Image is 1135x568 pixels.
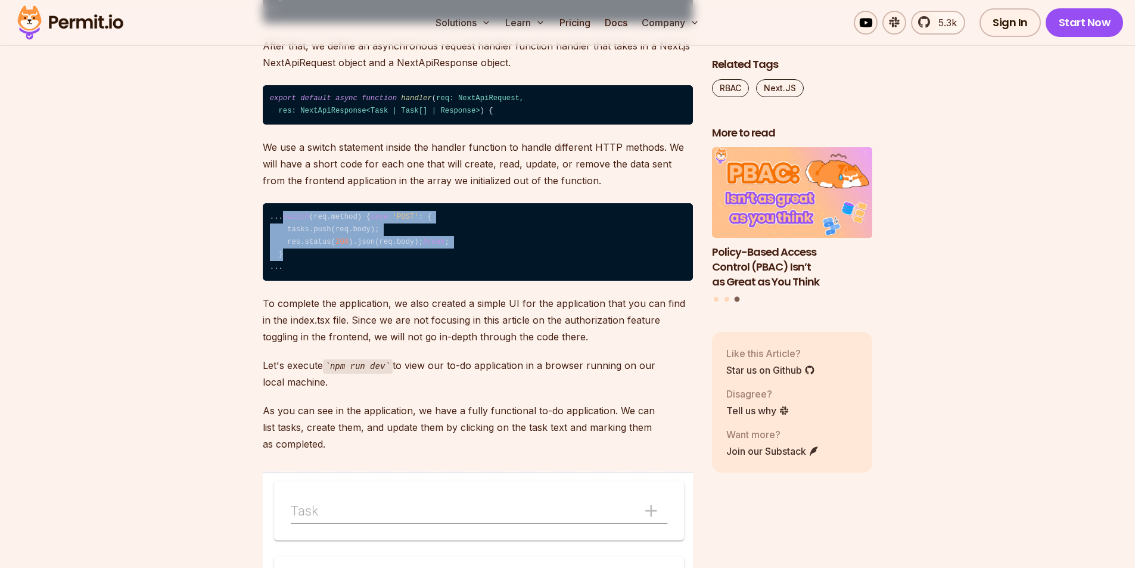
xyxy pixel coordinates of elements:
[712,126,873,141] h2: More to read
[371,213,388,221] span: case
[712,148,873,304] div: Posts
[931,15,957,30] span: 5.3k
[735,297,740,302] button: Go to slide 3
[712,245,873,289] h3: Policy-Based Access Control (PBAC) Isn’t as Great as You Think
[726,427,819,442] p: Want more?
[263,203,693,281] code: ... (req.method) { : { tasks.push(req.body); res.status( ).json(req.body); ; } ...
[323,359,393,374] code: npm run dev
[500,11,550,35] button: Learn
[600,11,632,35] a: Docs
[756,79,804,97] a: Next.JS
[431,11,496,35] button: Solutions
[1046,8,1124,37] a: Start Now
[263,357,693,391] p: Let's execute to view our to-do application in a browser running on our local machine.
[712,148,873,290] a: Policy-Based Access Control (PBAC) Isn’t as Great as You ThinkPolicy-Based Access Control (PBAC) ...
[712,148,873,290] li: 3 of 3
[724,297,729,302] button: Go to slide 2
[726,387,789,401] p: Disagree?
[362,94,397,103] span: function
[714,297,719,302] button: Go to slide 1
[300,94,331,103] span: default
[726,404,789,418] a: Tell us why
[393,213,419,221] span: 'POST'
[270,94,296,103] span: export
[712,148,873,238] img: Policy-Based Access Control (PBAC) Isn’t as Great as You Think
[263,402,693,452] p: As you can see in the application, we have a fully functional to-do application. We can list task...
[911,11,965,35] a: 5.3k
[283,213,309,221] span: switch
[263,295,693,345] p: To complete the application, we also created a simple UI for the application that you can find in...
[263,38,693,71] p: After that, we define an asynchronous request handler function handler that takes in a Next.js Ne...
[726,444,819,458] a: Join our Substack
[726,363,815,377] a: Star us on Github
[263,139,693,189] p: We use a switch statement inside the handler function to handle different HTTP methods. We will h...
[712,57,873,72] h2: Related Tags
[979,8,1041,37] a: Sign In
[555,11,595,35] a: Pricing
[12,2,129,43] img: Permit logo
[263,85,693,125] code: ( ) {
[335,94,357,103] span: async
[423,238,445,246] span: break
[712,79,749,97] a: RBAC
[401,94,431,103] span: handler
[726,346,815,361] p: Like this Article?
[637,11,704,35] button: Company
[335,238,349,246] span: 200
